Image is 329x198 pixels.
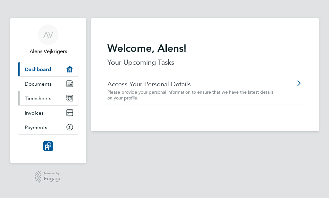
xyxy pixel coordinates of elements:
[43,31,53,39] span: AV
[10,18,86,163] nav: Main navigation
[25,124,47,130] span: Payments
[18,48,78,55] span: Alens Vejkrigers
[44,171,62,176] span: Powered by
[107,89,273,101] span: Please provide your personal information to ensure that we have the latest details on your profile.
[44,176,62,182] span: Engage
[25,95,51,101] span: Timesheets
[18,91,78,105] a: Timesheets
[107,80,276,88] a: Access Your Personal Details
[43,141,53,151] img: resourcinggroup-logo-retina.png
[18,77,78,91] a: Documents
[18,62,78,76] a: Dashboard
[18,141,78,151] a: Go to home page
[18,24,78,55] a: AVAlens Vejkrigers
[35,171,62,183] a: Powered byEngage
[107,57,303,68] p: Your Upcoming Tasks
[18,120,78,134] a: Payments
[18,106,78,120] a: Invoices
[25,66,51,72] span: Dashboard
[25,81,52,87] span: Documents
[25,110,44,116] span: Invoices
[107,42,303,55] h2: Welcome, Alens!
